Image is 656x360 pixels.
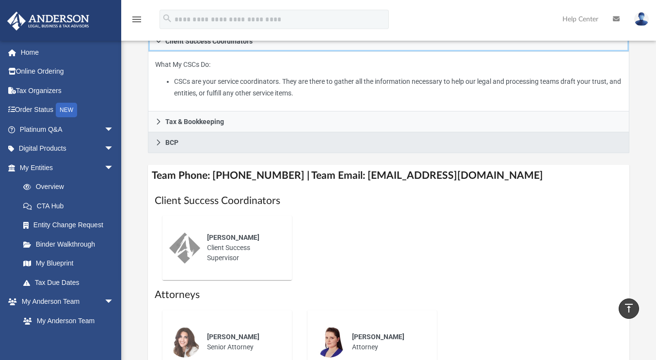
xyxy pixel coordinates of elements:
[169,233,200,264] img: thumbnail
[314,327,345,358] img: thumbnail
[165,139,178,146] span: BCP
[14,254,124,273] a: My Blueprint
[207,234,259,241] span: [PERSON_NAME]
[155,194,623,208] h1: Client Success Coordinators
[14,311,119,330] a: My Anderson Team
[165,118,224,125] span: Tax & Bookkeeping
[169,327,200,358] img: thumbnail
[623,302,635,314] i: vertical_align_top
[207,333,259,341] span: [PERSON_NAME]
[104,292,124,312] span: arrow_drop_down
[162,13,173,24] i: search
[148,111,629,132] a: Tax & Bookkeeping
[148,52,629,112] div: Client Success Coordinators
[131,14,143,25] i: menu
[619,298,639,319] a: vertical_align_top
[345,325,430,359] div: Attorney
[634,12,649,26] img: User Pic
[14,177,128,197] a: Overview
[14,216,128,235] a: Entity Change Request
[148,31,629,52] a: Client Success Coordinators
[200,226,285,270] div: Client Success Supervisor
[148,132,629,153] a: BCP
[7,139,128,158] a: Digital Productsarrow_drop_down
[7,100,128,120] a: Order StatusNEW
[174,76,622,99] li: CSCs are your service coordinators. They are there to gather all the information necessary to hel...
[7,158,128,177] a: My Entitiesarrow_drop_down
[155,59,622,99] p: What My CSCs Do:
[7,120,128,139] a: Platinum Q&Aarrow_drop_down
[148,165,629,187] h4: Team Phone: [PHONE_NUMBER] | Team Email: [EMAIL_ADDRESS][DOMAIN_NAME]
[56,103,77,117] div: NEW
[7,81,128,100] a: Tax Organizers
[14,235,128,254] a: Binder Walkthrough
[104,139,124,159] span: arrow_drop_down
[104,158,124,178] span: arrow_drop_down
[155,288,623,302] h1: Attorneys
[131,18,143,25] a: menu
[14,196,128,216] a: CTA Hub
[352,333,404,341] span: [PERSON_NAME]
[14,273,128,292] a: Tax Due Dates
[4,12,92,31] img: Anderson Advisors Platinum Portal
[7,292,124,312] a: My Anderson Teamarrow_drop_down
[165,38,253,45] span: Client Success Coordinators
[7,62,128,81] a: Online Ordering
[7,43,128,62] a: Home
[200,325,285,359] div: Senior Attorney
[104,120,124,140] span: arrow_drop_down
